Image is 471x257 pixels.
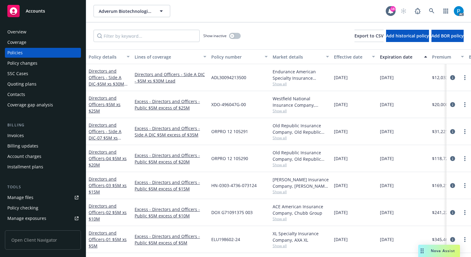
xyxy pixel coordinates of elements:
[432,74,454,81] span: $12,033.00
[7,162,43,172] div: Installment plans
[5,90,81,99] a: Contacts
[418,245,426,257] div: Drag to move
[449,236,456,243] a: circleInformation
[273,149,329,162] div: Old Republic Insurance Company, Old Republic General Insurance Group
[273,122,329,135] div: Old Republic Insurance Company, Old Republic General Insurance Group
[99,8,152,14] span: Adverum Biotechnologies, Inc.
[89,182,127,195] span: - 03 $5M xs $15M
[331,49,377,64] button: Effective date
[461,101,469,108] a: more
[412,5,424,17] a: Report a Bug
[89,102,121,114] span: - $5M xs $25M
[380,155,394,162] span: [DATE]
[7,100,53,110] div: Coverage gap analysis
[5,203,81,213] a: Policy checking
[211,128,248,135] span: ORPRO 12 105291
[5,48,81,58] a: Policies
[273,189,329,194] span: Show all
[418,245,460,257] button: Nova Assist
[5,224,81,234] a: Manage certificates
[5,213,81,223] span: Manage exposures
[7,193,33,202] div: Manage files
[5,230,81,250] span: Open Client Navigator
[7,213,46,223] div: Manage exposures
[380,128,394,135] span: [DATE]
[432,209,457,216] span: $241,229.00
[89,122,121,147] a: Directors and Officers - Side A DIC
[380,101,394,108] span: [DATE]
[273,203,329,216] div: ACE American Insurance Company, Chubb Group
[461,128,469,135] a: more
[273,68,329,81] div: Endurance American Specialty Insurance Company, Sompo International
[432,182,457,189] span: $169,212.00
[89,54,123,60] div: Policy details
[89,135,121,147] span: - 07 $5M xs $35M Excess
[5,152,81,161] a: Account charges
[7,69,28,79] div: SSC Cases
[211,209,253,216] span: DOX G71091375 003
[7,79,36,89] div: Quoting plans
[211,101,246,108] span: XDO-496047G-00
[431,248,455,253] span: Nova Assist
[89,176,127,195] a: Directors and Officers
[397,5,410,17] a: Start snowing
[390,6,396,12] div: 18
[5,122,81,128] div: Billing
[135,206,206,219] a: Excess - Directors and Officers - Public $5M excess of $10M
[380,74,394,81] span: [DATE]
[89,209,127,222] span: - 02 $5M xs $10M
[89,149,127,168] a: Directors and Officers
[7,90,25,99] div: Contacts
[135,54,200,60] div: Lines of coverage
[334,101,348,108] span: [DATE]
[426,5,438,17] a: Search
[273,54,322,60] div: Market details
[5,2,81,20] a: Accounts
[432,155,457,162] span: $118,722.00
[461,182,469,189] a: more
[5,79,81,89] a: Quoting plans
[461,209,469,216] a: more
[7,131,24,140] div: Invoices
[432,54,457,60] div: Premium
[5,69,81,79] a: SSC Cases
[380,236,394,243] span: [DATE]
[89,230,127,249] a: Directors and Officers
[334,236,348,243] span: [DATE]
[430,49,466,64] button: Premium
[86,49,132,64] button: Policy details
[135,98,206,111] a: Excess - Directors and Officers - Public $5M excess of $25M
[89,203,127,222] a: Directors and Officers
[5,58,81,68] a: Policy changes
[203,33,227,38] span: Show inactive
[7,48,23,58] div: Policies
[7,224,48,234] div: Manage certificates
[431,33,464,39] span: Add BOR policy
[273,135,329,140] span: Show all
[5,141,81,151] a: Billing updates
[273,81,329,86] span: Show all
[211,236,240,243] span: ELU198602-24
[211,155,248,162] span: ORPRO 12 105290
[135,71,206,84] a: Directors and Officers - Side A DIC - $5M xs $30M Lead
[334,54,368,60] div: Effective date
[380,54,420,60] div: Expiration date
[94,30,200,42] input: Filter by keyword...
[211,74,246,81] span: ADL30094213500
[449,74,456,81] a: circleInformation
[386,30,429,42] button: Add historical policy
[94,5,170,17] button: Adverum Biotechnologies, Inc.
[7,37,26,47] div: Coverage
[5,193,81,202] a: Manage files
[135,179,206,192] a: Excess - Directors and Officers - Public $5M excess of $15M
[449,182,456,189] a: circleInformation
[89,95,121,114] a: Directors and Officers
[135,233,206,246] a: Excess - Directors and Officers - Public $5M excess of $5M
[334,74,348,81] span: [DATE]
[89,81,128,93] span: - $5M xs $30M Lead
[211,182,257,189] span: HN-0303-4736-073124
[432,101,454,108] span: $20,000.00
[7,203,38,213] div: Policy checking
[211,54,261,60] div: Policy number
[449,128,456,135] a: circleInformation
